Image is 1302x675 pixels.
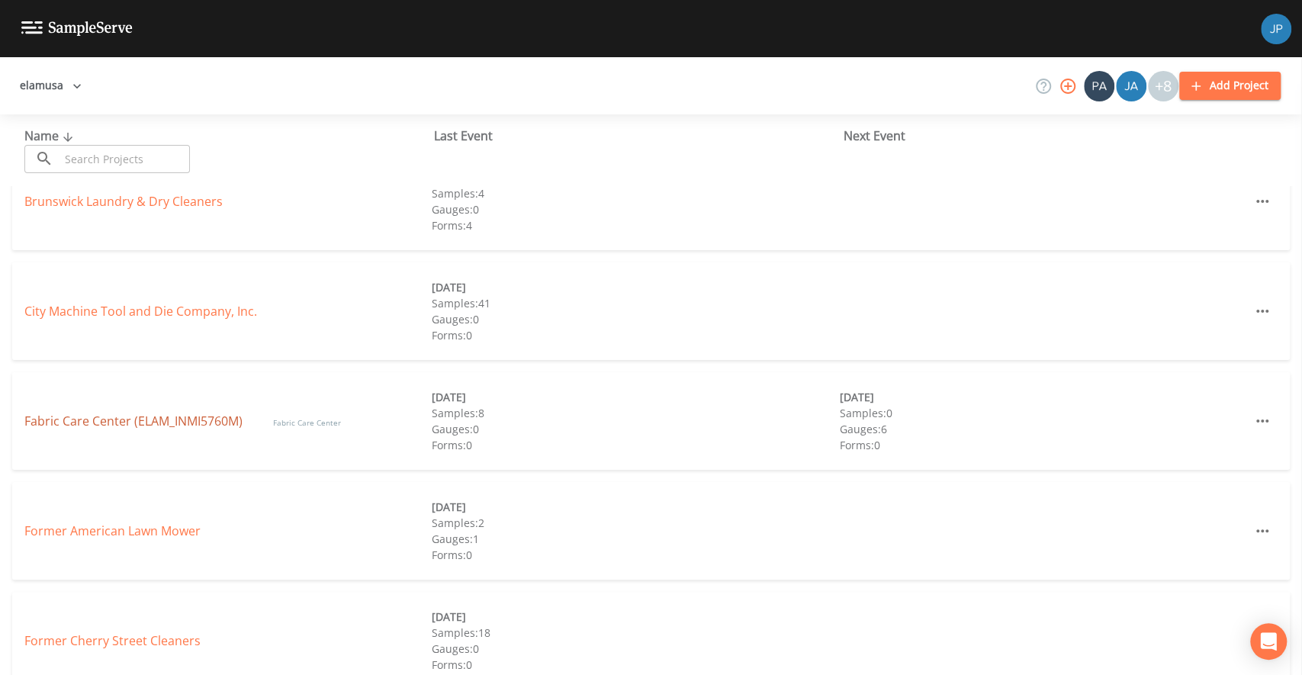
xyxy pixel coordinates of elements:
[432,531,839,547] div: Gauges: 1
[840,437,1247,453] div: Forms: 0
[432,279,839,295] div: [DATE]
[24,522,201,539] a: Former American Lawn Mower
[1261,14,1291,44] img: 41241ef155101aa6d92a04480b0d0000
[432,437,839,453] div: Forms: 0
[840,389,1247,405] div: [DATE]
[24,413,243,429] a: Fabric Care Center (ELAM_INMI5760M)
[432,405,839,421] div: Samples: 8
[432,327,839,343] div: Forms: 0
[1179,72,1281,100] button: Add Project
[432,185,839,201] div: Samples: 4
[1250,623,1287,660] div: Open Intercom Messenger
[24,632,201,649] a: Former Cherry Street Cleaners
[432,201,839,217] div: Gauges: 0
[844,127,1253,145] div: Next Event
[432,217,839,233] div: Forms: 4
[14,72,88,100] button: elamusa
[1148,71,1178,101] div: +8
[432,609,839,625] div: [DATE]
[432,547,839,563] div: Forms: 0
[840,405,1247,421] div: Samples: 0
[1083,71,1115,101] div: Patrick Caulfield
[24,127,77,144] span: Name
[432,515,839,531] div: Samples: 2
[59,145,190,173] input: Search Projects
[24,303,257,320] a: City Machine Tool and Die Company, Inc.
[432,625,839,641] div: Samples: 18
[24,193,223,210] a: Brunswick Laundry & Dry Cleaners
[432,311,839,327] div: Gauges: 0
[432,499,839,515] div: [DATE]
[432,389,839,405] div: [DATE]
[840,421,1247,437] div: Gauges: 6
[1116,71,1146,101] img: de60428fbf029cf3ba8fe1992fc15c16
[432,657,839,673] div: Forms: 0
[273,417,341,428] span: Fabric Care Center
[432,641,839,657] div: Gauges: 0
[432,295,839,311] div: Samples: 41
[1115,71,1147,101] div: James Patrick Hogan
[1084,71,1114,101] img: 642d39ac0e0127a36d8cdbc932160316
[434,127,844,145] div: Last Event
[21,21,133,36] img: logo
[432,421,839,437] div: Gauges: 0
